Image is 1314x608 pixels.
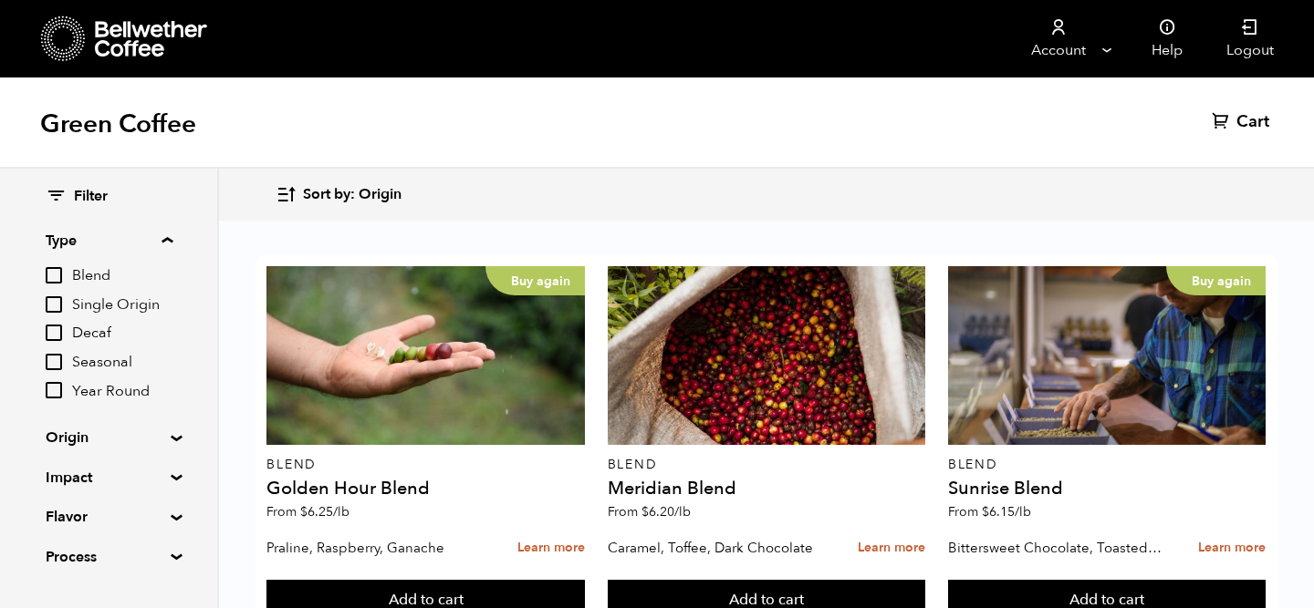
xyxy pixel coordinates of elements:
[1015,503,1031,520] span: /lb
[858,529,925,568] a: Learn more
[72,324,172,344] span: Decaf
[982,503,989,520] span: $
[46,427,172,448] summary: Origin
[948,266,1266,445] a: Buy again
[300,503,349,520] bdi: 6.25
[948,503,1031,520] span: From
[1198,529,1266,568] a: Learn more
[46,267,62,283] input: Blend
[1212,111,1274,133] a: Cart
[266,479,584,498] h4: Golden Hour Blend
[46,382,62,398] input: Year Round
[1236,111,1269,133] span: Cart
[266,459,584,471] p: Blend
[303,185,401,205] span: Sort by: Origin
[72,295,172,315] span: Single Origin
[948,459,1266,471] p: Blend
[46,467,172,489] summary: Impact
[948,534,1164,562] p: Bittersweet Chocolate, Toasted Marshmallow, Candied Orange, Praline
[72,266,172,286] span: Blend
[333,503,349,520] span: /lb
[300,503,308,520] span: $
[266,266,584,445] a: Buy again
[608,534,824,562] p: Caramel, Toffee, Dark Chocolate
[517,529,585,568] a: Learn more
[608,479,925,498] h4: Meridian Blend
[46,506,172,528] summary: Flavor
[46,546,172,568] summary: Process
[46,325,62,341] input: Decaf
[46,354,62,370] input: Seasonal
[276,173,401,216] button: Sort by: Origin
[72,353,172,373] span: Seasonal
[641,503,649,520] span: $
[74,187,108,207] span: Filter
[46,296,62,313] input: Single Origin
[72,382,172,402] span: Year Round
[608,459,925,471] p: Blend
[1166,266,1266,295] p: Buy again
[948,479,1266,498] h4: Sunrise Blend
[485,266,585,295] p: Buy again
[674,503,691,520] span: /lb
[46,230,172,252] summary: Type
[641,503,691,520] bdi: 6.20
[608,503,691,520] span: From
[982,503,1031,520] bdi: 6.15
[266,534,483,562] p: Praline, Raspberry, Ganache
[266,503,349,520] span: From
[40,108,196,140] h1: Green Coffee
